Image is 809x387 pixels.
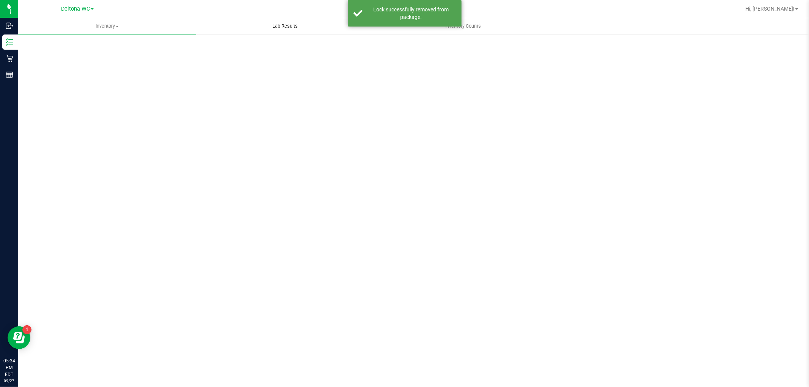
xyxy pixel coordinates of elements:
iframe: Resource center [8,326,30,349]
inline-svg: Inventory [6,38,13,46]
inline-svg: Inbound [6,22,13,30]
inline-svg: Reports [6,71,13,78]
span: Deltona WC [61,6,90,12]
iframe: Resource center unread badge [22,325,31,334]
inline-svg: Retail [6,55,13,62]
span: Inventory [18,23,196,30]
a: Inventory [18,18,196,34]
p: 05:34 PM EDT [3,357,15,378]
span: Inventory Counts [435,23,491,30]
div: Lock successfully removed from package. [367,6,456,21]
span: Lab Results [262,23,308,30]
p: 09/27 [3,378,15,384]
span: Hi, [PERSON_NAME]! [745,6,795,12]
a: Lab Results [196,18,374,34]
a: Inventory Counts [374,18,552,34]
